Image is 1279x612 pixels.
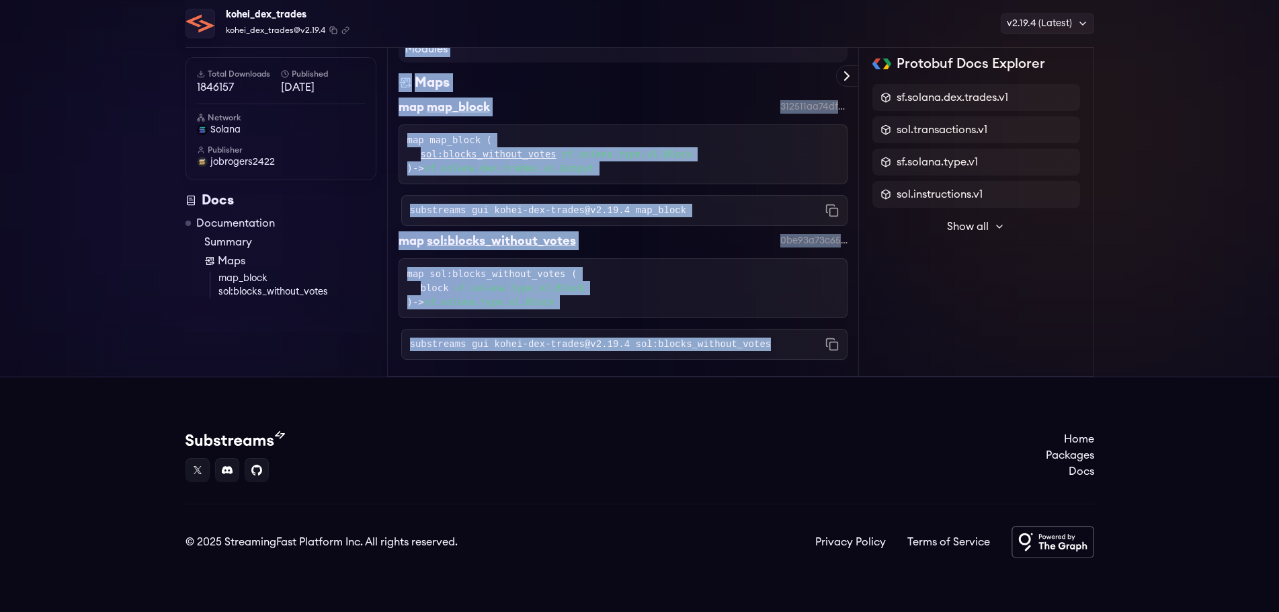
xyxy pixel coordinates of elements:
a: map_block [218,272,376,285]
a: sf.solana.type.v1.Block [562,147,692,161]
div: sol:blocks_without_votes [427,231,576,250]
button: Copy command to clipboard [825,204,839,217]
a: Privacy Policy [815,534,886,550]
a: sf.solana.type.v1.Block [454,281,585,295]
span: solana [210,123,241,137]
a: sf.solana.type.v1.Block [424,297,554,307]
div: map [399,98,424,116]
img: Substream's logo [185,431,285,447]
a: sol:blocks_without_votes [421,147,556,161]
button: Copy command to clipboard [825,338,839,351]
div: kohei_dex_trades [226,5,349,24]
h4: Modules [399,36,848,63]
div: map [399,231,424,250]
a: jobrogers2422 [197,155,365,169]
h6: Total Downloads [197,69,281,79]
span: sol.instructions.v1 [897,186,983,202]
span: sol.transactions.v1 [897,122,987,138]
a: sf.solana.dex.trades.v1.Output [424,163,594,174]
span: 1846157 [197,79,281,95]
div: map map_block ( ) [407,133,839,176]
a: Documentation [196,215,275,231]
h6: Publisher [197,145,365,155]
div: map_block [427,98,490,116]
span: sf.solana.dex.trades.v1 [897,89,1008,106]
img: Map icon [204,256,215,266]
img: Package Logo [186,9,214,38]
span: sf.solana.type.v1 [897,154,978,170]
a: Terms of Service [907,534,990,550]
a: solana [197,123,365,137]
h6: Network [197,112,365,123]
div: Maps [415,73,450,92]
span: kohei_dex_trades@v2.19.4 [226,24,325,36]
span: jobrogers2422 [210,155,275,169]
img: User Avatar [197,157,208,167]
img: Maps icon [399,73,412,92]
span: Show all [947,219,989,235]
img: Powered by The Graph [1012,526,1094,558]
div: v2.19.4 (Latest) [1001,13,1094,34]
img: solana [197,124,208,135]
div: map sol:blocks_without_votes ( ) [407,267,839,309]
code: substreams gui kohei-dex-trades@v2.19.4 map_block [410,204,687,217]
span: [DATE] [281,79,365,95]
div: Docs [185,191,376,210]
a: Docs [1046,463,1094,480]
span: -> [413,297,554,307]
button: Copy .spkg link to clipboard [341,26,349,34]
h2: Protobuf Docs Explorer [897,54,1045,73]
div: block [421,281,839,295]
a: Summary [204,234,376,250]
a: sol:blocks_without_votes [218,285,376,299]
a: Maps [204,253,376,269]
div: © 2025 StreamingFast Platform Inc. All rights reserved. [185,534,458,550]
a: Home [1046,431,1094,447]
img: Protobuf [872,59,892,69]
div: 312511aa74df2607c8026aea98870fbd73da9d90 [780,100,848,114]
button: Copy package name and version [329,26,337,34]
h6: Published [281,69,365,79]
div: 0be93a73c65aa8ec2de4b1a47209edeea493ff29 [780,234,848,247]
code: substreams gui kohei-dex-trades@v2.19.4 sol:blocks_without_votes [410,338,772,351]
a: Packages [1046,447,1094,463]
span: -> [413,163,594,174]
button: Show all [872,213,1080,240]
